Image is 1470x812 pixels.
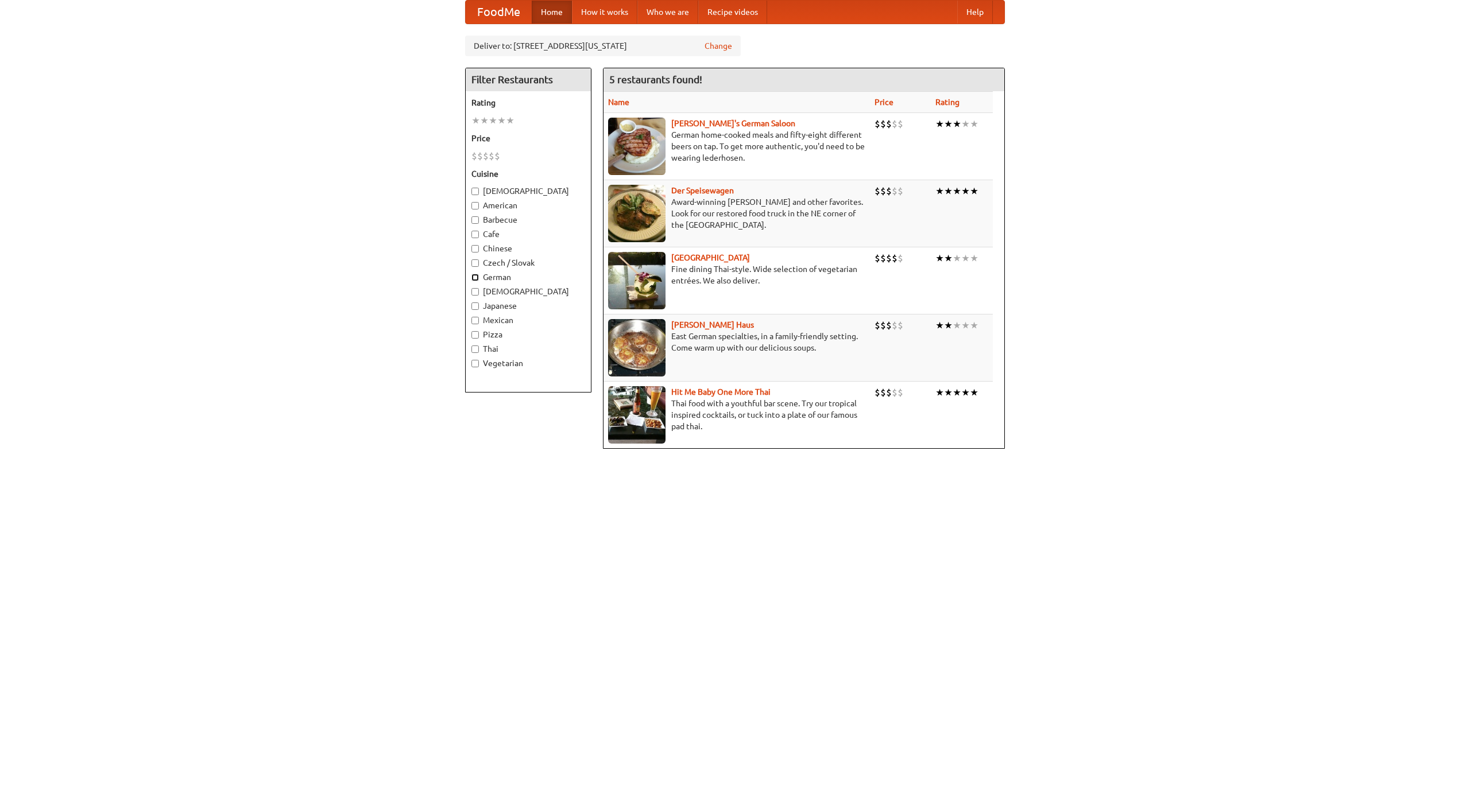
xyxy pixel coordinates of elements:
li: ★ [471,114,480,127]
li: $ [892,185,898,197]
label: Chinese [471,243,585,254]
li: ★ [935,319,944,332]
h5: Price [471,133,585,144]
label: German [471,271,585,283]
li: ★ [970,252,978,265]
input: Thai [471,345,479,353]
li: ★ [935,185,944,197]
li: $ [880,319,886,332]
p: German home-cooked meals and fifty-eight different beers on tap. To get more authentic, you'd nee... [608,129,865,164]
a: Change [705,40,732,52]
li: $ [892,252,898,265]
li: $ [886,252,892,265]
li: $ [477,150,483,162]
div: Deliver to: [STREET_ADDRESS][US_STATE] [465,36,741,56]
li: ★ [935,386,944,399]
li: $ [892,118,898,130]
input: American [471,202,479,209]
li: $ [898,252,903,265]
li: $ [494,150,500,162]
img: kohlhaus.jpg [608,319,666,376]
p: Fine dining Thai-style. Wide selection of vegetarian entrées. We also deliver. [608,263,865,286]
a: [PERSON_NAME]'s German Saloon [671,119,795,128]
li: ★ [489,114,497,127]
h4: Filter Restaurants [466,68,591,91]
p: Thai food with a youthful bar scene. Try our tropical inspired cocktails, or tuck into a plate of... [608,398,865,432]
label: Barbecue [471,214,585,226]
li: ★ [953,319,961,332]
li: $ [898,386,903,399]
b: Hit Me Baby One More Thai [671,387,771,397]
label: [DEMOGRAPHIC_DATA] [471,286,585,297]
h5: Rating [471,97,585,108]
img: satay.jpg [608,252,666,309]
li: $ [898,185,903,197]
li: $ [875,386,880,399]
input: Cafe [471,231,479,238]
li: $ [892,319,898,332]
li: $ [892,386,898,399]
a: [PERSON_NAME] Haus [671,320,754,329]
p: Award-winning [PERSON_NAME] and other favorites. Look for our restored food truck in the NE corne... [608,196,865,231]
label: Czech / Slovak [471,257,585,269]
li: ★ [961,252,970,265]
a: Price [875,98,893,107]
li: $ [886,118,892,130]
li: ★ [970,386,978,399]
li: $ [886,185,892,197]
a: How it works [572,1,637,24]
a: Home [532,1,572,24]
li: ★ [944,185,953,197]
label: Cafe [471,228,585,240]
li: $ [886,386,892,399]
li: $ [886,319,892,332]
li: ★ [944,252,953,265]
li: ★ [970,118,978,130]
li: $ [875,185,880,197]
input: Czech / Slovak [471,259,479,267]
li: ★ [961,386,970,399]
li: $ [898,118,903,130]
li: ★ [953,252,961,265]
label: American [471,200,585,211]
li: ★ [935,252,944,265]
h5: Cuisine [471,168,585,180]
li: ★ [935,118,944,130]
input: Japanese [471,302,479,310]
b: Der Speisewagen [671,186,734,195]
p: East German specialties, in a family-friendly setting. Come warm up with our delicious soups. [608,331,865,353]
input: Chinese [471,245,479,252]
label: [DEMOGRAPHIC_DATA] [471,185,585,197]
ng-pluralize: 5 restaurants found! [609,74,702,85]
li: $ [898,319,903,332]
li: ★ [970,319,978,332]
li: ★ [953,185,961,197]
img: speisewagen.jpg [608,185,666,242]
input: Pizza [471,331,479,339]
input: Vegetarian [471,360,479,367]
a: FoodMe [466,1,532,24]
li: ★ [970,185,978,197]
li: $ [875,252,880,265]
label: Japanese [471,300,585,312]
li: $ [483,150,489,162]
a: Rating [935,98,960,107]
li: ★ [480,114,489,127]
a: Name [608,98,629,107]
li: ★ [961,118,970,130]
label: Pizza [471,329,585,340]
label: Thai [471,343,585,355]
a: Help [957,1,993,24]
label: Vegetarian [471,358,585,369]
li: ★ [961,185,970,197]
li: $ [880,252,886,265]
li: $ [489,150,494,162]
img: esthers.jpg [608,118,666,175]
li: ★ [961,319,970,332]
a: [GEOGRAPHIC_DATA] [671,253,750,262]
li: ★ [506,114,514,127]
a: Recipe videos [698,1,767,24]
